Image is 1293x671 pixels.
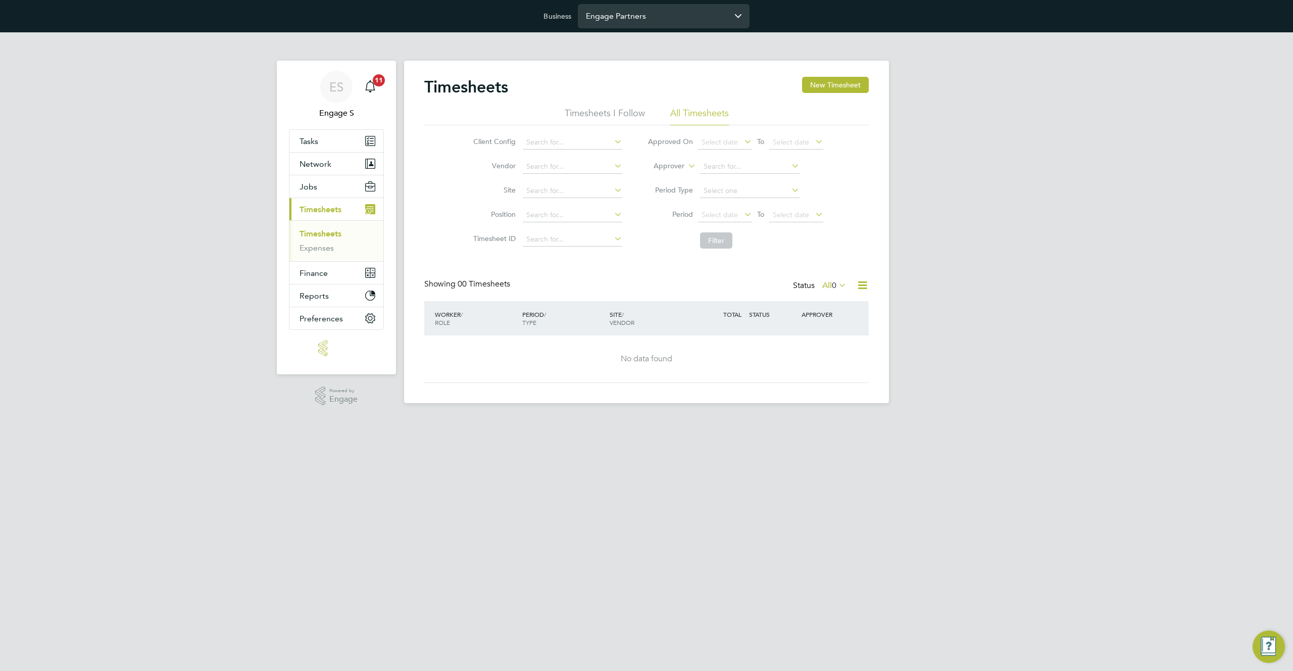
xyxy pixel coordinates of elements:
[300,136,318,146] span: Tasks
[360,71,380,103] a: 11
[300,268,328,278] span: Finance
[329,80,343,93] span: ES
[747,305,799,323] div: STATUS
[470,234,516,243] label: Timesheet ID
[300,314,343,323] span: Preferences
[470,137,516,146] label: Client Config
[639,161,684,171] label: Approver
[435,318,450,326] span: ROLE
[289,198,383,220] button: Timesheets
[329,387,358,395] span: Powered by
[300,182,317,191] span: Jobs
[470,161,516,170] label: Vendor
[289,107,384,119] span: Engage S
[434,354,859,364] div: No data found
[277,61,396,374] nav: Main navigation
[773,210,809,219] span: Select date
[799,305,852,323] div: APPROVER
[300,205,341,214] span: Timesheets
[329,395,358,404] span: Engage
[700,232,732,249] button: Filter
[461,310,463,318] span: /
[723,310,741,318] span: TOTAL
[520,305,607,331] div: PERIOD
[670,107,729,125] li: All Timesheets
[523,160,622,174] input: Search for...
[424,279,512,290] div: Showing
[622,310,624,318] span: /
[607,305,694,331] div: SITE
[289,220,383,261] div: Timesheets
[300,159,331,169] span: Network
[289,284,383,307] button: Reports
[754,135,767,148] span: To
[1253,631,1285,663] button: Engage Resource Center
[289,153,383,175] button: Network
[648,137,693,146] label: Approved On
[610,318,634,326] span: VENDOR
[300,243,334,253] a: Expenses
[822,280,847,291] label: All
[289,262,383,284] button: Finance
[544,310,546,318] span: /
[289,71,384,119] a: ESEngage S
[700,184,800,198] input: Select one
[793,279,849,293] div: Status
[565,107,645,125] li: Timesheets I Follow
[424,77,508,97] h2: Timesheets
[318,340,355,356] img: engage-logo-retina.png
[702,137,738,147] span: Select date
[802,77,869,93] button: New Timesheet
[754,208,767,221] span: To
[523,184,622,198] input: Search for...
[523,232,622,247] input: Search for...
[373,74,385,86] span: 11
[289,340,384,356] a: Go to home page
[300,229,341,238] a: Timesheets
[522,318,536,326] span: TYPE
[300,291,329,301] span: Reports
[773,137,809,147] span: Select date
[458,279,510,289] span: 00 Timesheets
[700,160,800,174] input: Search for...
[648,185,693,195] label: Period Type
[832,280,836,291] span: 0
[648,210,693,219] label: Period
[523,208,622,222] input: Search for...
[702,210,738,219] span: Select date
[543,12,571,21] label: Business
[470,210,516,219] label: Position
[315,387,358,406] a: Powered byEngage
[523,135,622,150] input: Search for...
[289,130,383,152] a: Tasks
[470,185,516,195] label: Site
[432,305,520,331] div: WORKER
[289,307,383,329] button: Preferences
[289,175,383,198] button: Jobs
